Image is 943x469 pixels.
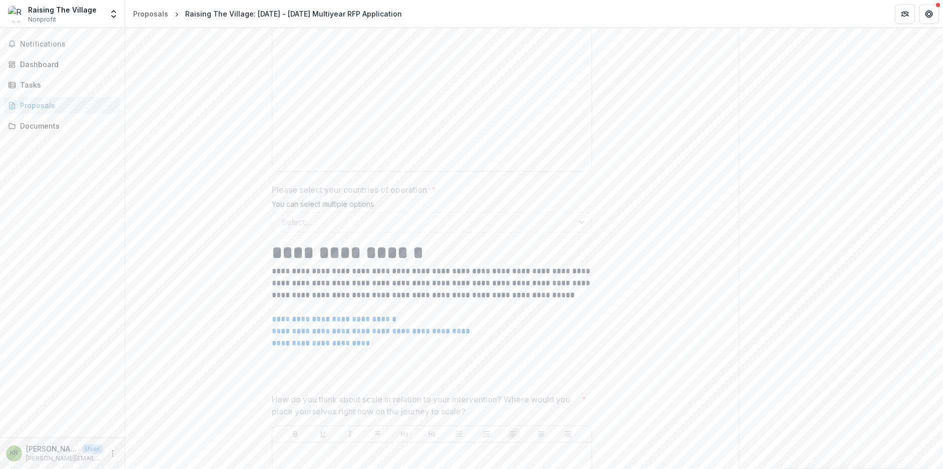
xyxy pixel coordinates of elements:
[4,56,121,73] a: Dashboard
[272,200,592,212] div: You can select multiple options
[10,450,18,456] div: Kathleen Rommel
[895,4,915,24] button: Partners
[129,7,172,21] a: Proposals
[481,428,493,440] button: Ordered List
[133,9,168,19] div: Proposals
[20,40,117,49] span: Notifications
[371,428,383,440] button: Strike
[562,428,574,440] button: Align Right
[8,6,24,22] img: Raising The Village
[535,428,547,440] button: Align Center
[272,184,427,196] p: Please select your countries of operation
[129,7,406,21] nav: breadcrumb
[272,393,578,417] p: How do you think about scale in relation to your intervention? Where would you place yourselves r...
[26,454,103,463] p: [PERSON_NAME][EMAIL_ADDRESS][PERSON_NAME][DOMAIN_NAME]
[107,4,121,24] button: Open entity switcher
[28,15,56,24] span: Nonprofit
[289,428,301,440] button: Bold
[20,80,113,90] div: Tasks
[4,77,121,93] a: Tasks
[107,447,119,459] button: More
[4,36,121,52] button: Notifications
[317,428,329,440] button: Underline
[26,443,78,454] p: [PERSON_NAME]
[426,428,438,440] button: Heading 2
[20,100,113,111] div: Proposals
[919,4,939,24] button: Get Help
[4,97,121,114] a: Proposals
[4,118,121,134] a: Documents
[508,428,520,440] button: Align Left
[185,9,402,19] div: Raising The Village: [DATE] - [DATE] Multiyear RFP Application
[20,121,113,131] div: Documents
[344,428,356,440] button: Italicize
[20,59,113,70] div: Dashboard
[453,428,465,440] button: Bullet List
[28,5,97,15] div: Raising The Village
[82,444,103,453] p: User
[398,428,410,440] button: Heading 1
